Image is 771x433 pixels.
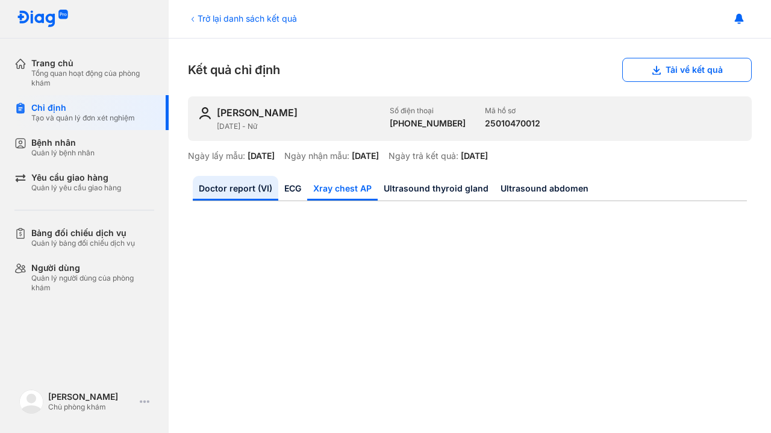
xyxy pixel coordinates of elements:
div: Mã hồ sơ [485,106,540,116]
div: Yêu cầu giao hàng [31,172,121,183]
div: Trang chủ [31,58,154,69]
div: Bảng đối chiếu dịch vụ [31,228,135,238]
div: Ngày lấy mẫu: [188,151,245,161]
div: Kết quả chỉ định [188,58,752,82]
img: logo [17,10,69,28]
div: Số điện thoại [390,106,466,116]
div: 25010470012 [485,118,540,129]
div: Tổng quan hoạt động của phòng khám [31,69,154,88]
div: Người dùng [31,263,154,273]
button: Tải về kết quả [622,58,752,82]
a: Ultrasound abdomen [495,176,595,201]
div: Quản lý yêu cầu giao hàng [31,183,121,193]
div: Chủ phòng khám [48,402,135,412]
a: Ultrasound thyroid gland [378,176,495,201]
div: Chỉ định [31,102,135,113]
div: [DATE] [461,151,488,161]
a: Xray chest AP [307,176,378,201]
div: Quản lý bảng đối chiếu dịch vụ [31,238,135,248]
div: Quản lý người dùng của phòng khám [31,273,154,293]
div: Ngày nhận mẫu: [284,151,349,161]
div: [DATE] [248,151,275,161]
div: Quản lý bệnh nhân [31,148,95,158]
img: user-icon [198,106,212,120]
div: [DATE] - Nữ [217,122,380,131]
div: Bệnh nhân [31,137,95,148]
a: Doctor report (VI) [193,176,278,201]
div: [PHONE_NUMBER] [390,118,466,129]
div: [PERSON_NAME] [48,391,135,402]
div: [PERSON_NAME] [217,106,298,119]
div: [DATE] [352,151,379,161]
div: Tạo và quản lý đơn xét nghiệm [31,113,135,123]
div: Ngày trả kết quả: [389,151,458,161]
a: ECG [278,176,307,201]
img: logo [19,390,43,414]
div: Trở lại danh sách kết quả [188,12,297,25]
